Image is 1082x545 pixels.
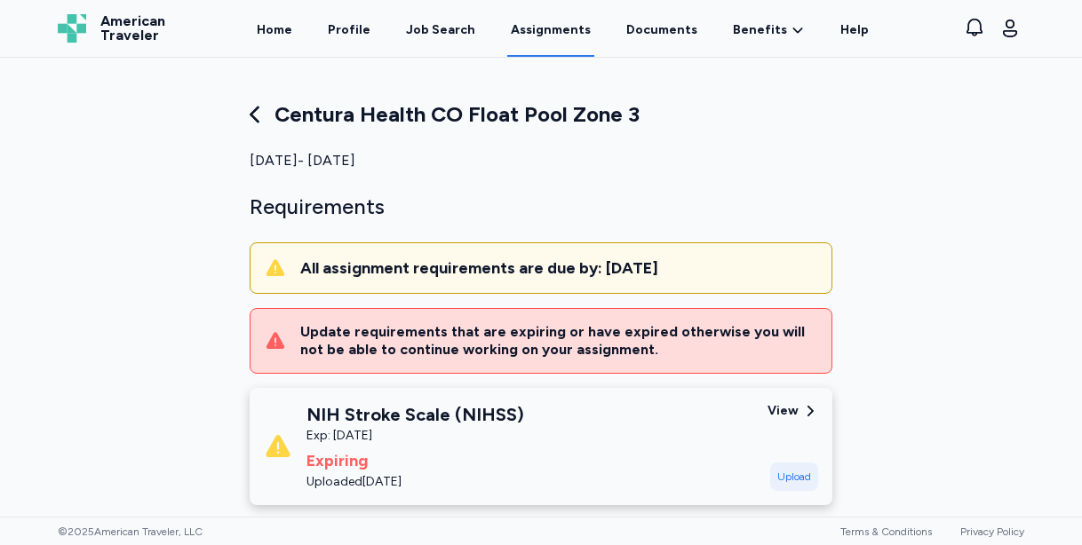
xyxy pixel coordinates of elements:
[250,193,832,221] div: Requirements
[733,21,787,39] span: Benefits
[250,150,832,171] div: [DATE] - [DATE]
[507,2,594,57] a: Assignments
[250,100,832,129] div: Centura Health CO Float Pool Zone 3
[306,402,524,427] div: NIH Stroke Scale (NIHSS)
[58,525,203,539] span: © 2025 American Traveler, LLC
[960,525,1024,538] a: Privacy Policy
[770,462,818,491] div: Upload
[840,525,932,538] a: Terms & Conditions
[306,427,524,445] div: Exp: [DATE]
[58,14,86,43] img: Logo
[100,14,165,43] span: American Traveler
[768,402,799,420] div: View
[300,323,817,359] div: Update requirements that are expiring or have expired otherwise you will not be able to continue ...
[306,473,524,491] div: Uploaded [DATE]
[733,21,805,39] a: Benefits
[306,448,524,473] div: Expiring
[300,257,817,279] div: All assignment requirements are due by: [DATE]
[406,21,475,39] div: Job Search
